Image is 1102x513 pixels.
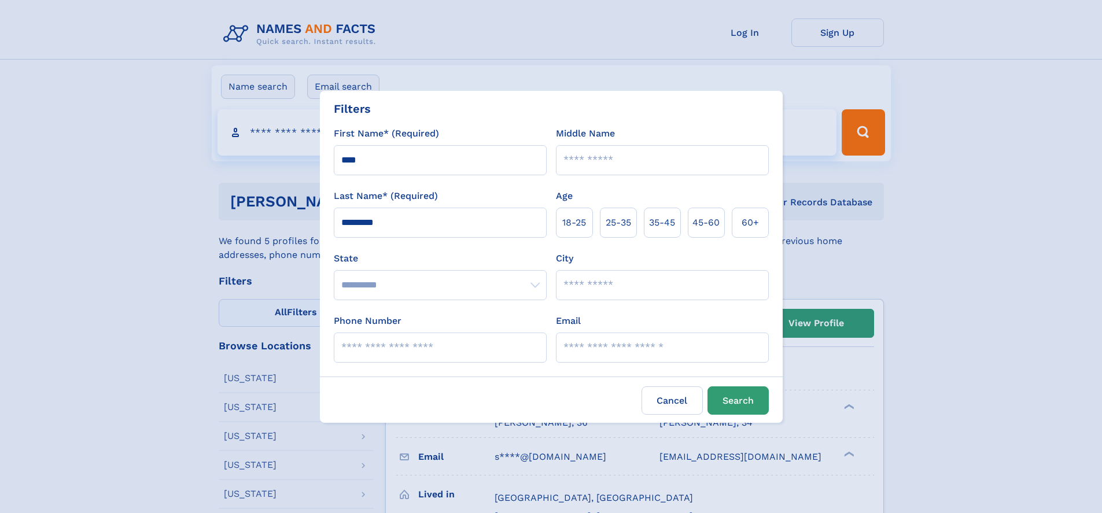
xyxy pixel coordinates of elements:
[642,386,703,415] label: Cancel
[556,127,615,141] label: Middle Name
[334,189,438,203] label: Last Name* (Required)
[334,314,401,328] label: Phone Number
[556,314,581,328] label: Email
[556,189,573,203] label: Age
[556,252,573,265] label: City
[334,100,371,117] div: Filters
[742,216,759,230] span: 60+
[334,127,439,141] label: First Name* (Required)
[649,216,675,230] span: 35‑45
[707,386,769,415] button: Search
[334,252,547,265] label: State
[606,216,631,230] span: 25‑35
[562,216,586,230] span: 18‑25
[692,216,720,230] span: 45‑60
